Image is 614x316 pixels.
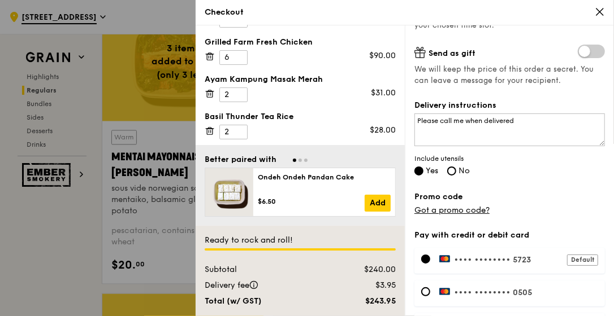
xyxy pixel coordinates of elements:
div: Ayam Kampung Masak Merah [205,74,396,85]
label: •••• 5723 [439,254,598,265]
input: Yes [414,166,423,175]
span: We will keep the price of this order a secret. You can leave a message for your recipient. [414,64,605,86]
div: Ready to rock and roll! [205,235,396,246]
img: Payment by MasterCard [439,254,451,262]
span: Yes [426,166,438,175]
div: $28.00 [370,125,396,136]
span: Send as gift [429,49,475,58]
span: Go to slide 1 [293,159,296,162]
div: Total (w/ GST) [198,296,334,307]
span: Include utensils [414,154,605,163]
img: Payment by MasterCard [439,287,451,295]
span: Go to slide 2 [299,159,302,162]
div: Better paired with [205,154,276,165]
label: Pay with credit or debit card [414,230,605,241]
input: No [447,166,456,175]
a: Got a promo code? [414,205,490,215]
label: Promo code [414,191,605,203]
div: Checkout [205,7,605,18]
div: $6.50 [258,197,365,206]
span: •••• •••• [454,255,492,265]
div: $3.95 [334,280,403,291]
div: $31.00 [371,87,396,99]
div: Default [567,254,598,266]
a: Add [365,195,391,212]
span: No [459,166,470,175]
div: Ondeh Ondeh Pandan Cake [258,173,391,182]
label: •••• 0505 [439,287,598,297]
div: $243.95 [334,296,403,307]
div: Grilled Farm Fresh Chicken [205,37,396,48]
label: Delivery instructions [414,100,605,111]
div: Basil Thunder Tea Rice [205,111,396,122]
span: Go to slide 3 [304,159,308,162]
span: •••• •••• [454,288,492,297]
div: Delivery fee [198,280,334,291]
div: $240.00 [334,264,403,275]
div: $90.00 [369,50,396,62]
div: Subtotal [198,264,334,275]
